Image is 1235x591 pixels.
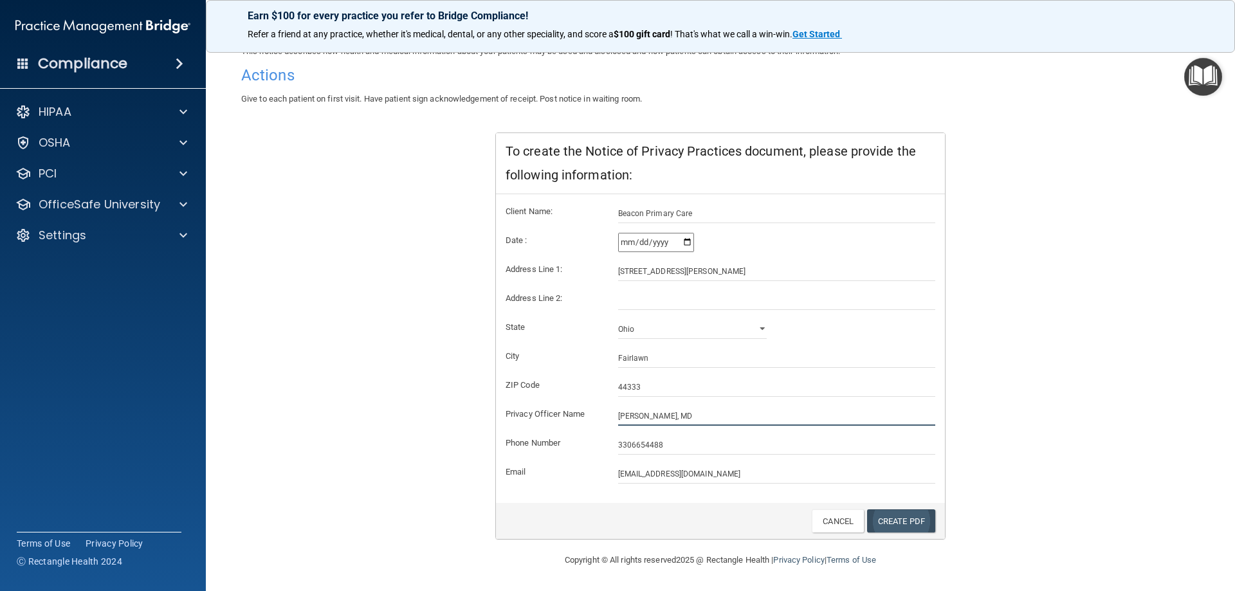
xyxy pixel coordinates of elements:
[39,197,160,212] p: OfficeSafe University
[496,233,608,248] label: Date :
[496,204,608,219] label: Client Name:
[812,509,864,533] a: Cancel
[241,67,1200,84] h4: Actions
[15,166,187,181] a: PCI
[86,537,143,550] a: Privacy Policy
[15,228,187,243] a: Settings
[496,464,608,480] label: Email
[827,555,876,565] a: Terms of Use
[496,349,608,364] label: City
[39,228,86,243] p: Settings
[15,135,187,150] a: OSHA
[248,29,614,39] span: Refer a friend at any practice, whether it's medical, dental, or any other speciality, and score a
[792,29,842,39] a: Get Started
[1184,58,1222,96] button: Open Resource Center
[39,166,57,181] p: PCI
[496,435,608,451] label: Phone Number
[38,55,127,73] h4: Compliance
[39,135,71,150] p: OSHA
[496,377,608,393] label: ZIP Code
[248,10,1193,22] p: Earn $100 for every practice you refer to Bridge Compliance!
[773,555,824,565] a: Privacy Policy
[15,197,187,212] a: OfficeSafe University
[496,262,608,277] label: Address Line 1:
[496,291,608,306] label: Address Line 2:
[486,540,955,581] div: Copyright © All rights reserved 2025 @ Rectangle Health | |
[39,104,71,120] p: HIPAA
[496,133,945,194] div: To create the Notice of Privacy Practices document, please provide the following information:
[496,320,608,335] label: State
[15,104,187,120] a: HIPAA
[867,509,935,533] a: Create PDF
[17,555,122,568] span: Ⓒ Rectangle Health 2024
[614,29,670,39] strong: $100 gift card
[496,406,608,422] label: Privacy Officer Name
[241,94,642,104] span: Give to each patient on first visit. Have patient sign acknowledgement of receipt. Post notice in...
[17,537,70,550] a: Terms of Use
[670,29,792,39] span: ! That's what we call a win-win.
[618,377,936,397] input: _____
[15,14,190,39] img: PMB logo
[792,29,840,39] strong: Get Started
